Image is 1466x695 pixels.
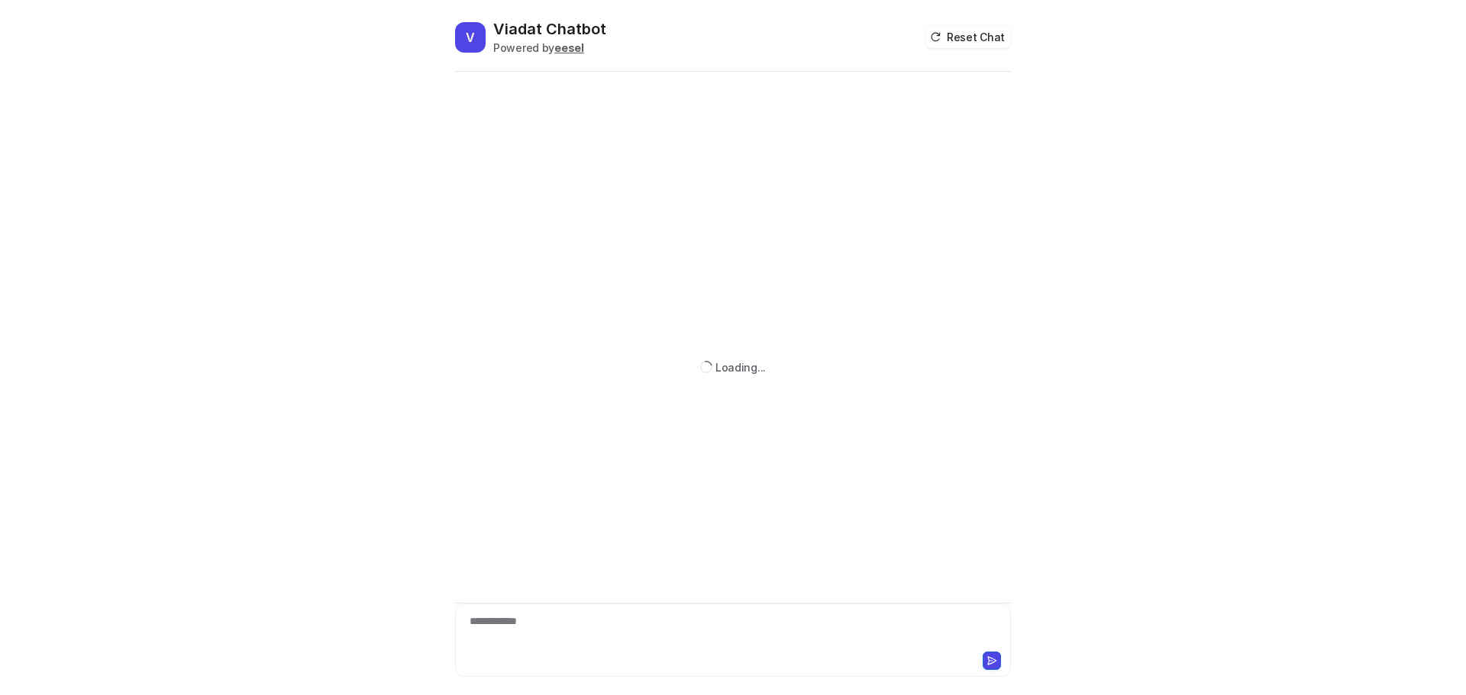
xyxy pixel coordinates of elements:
[493,40,606,56] div: Powered by
[493,18,606,40] h2: Viadat Chatbot
[715,359,766,375] div: Loading...
[925,26,1011,48] button: Reset Chat
[554,41,584,54] b: eesel
[455,22,486,53] span: V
